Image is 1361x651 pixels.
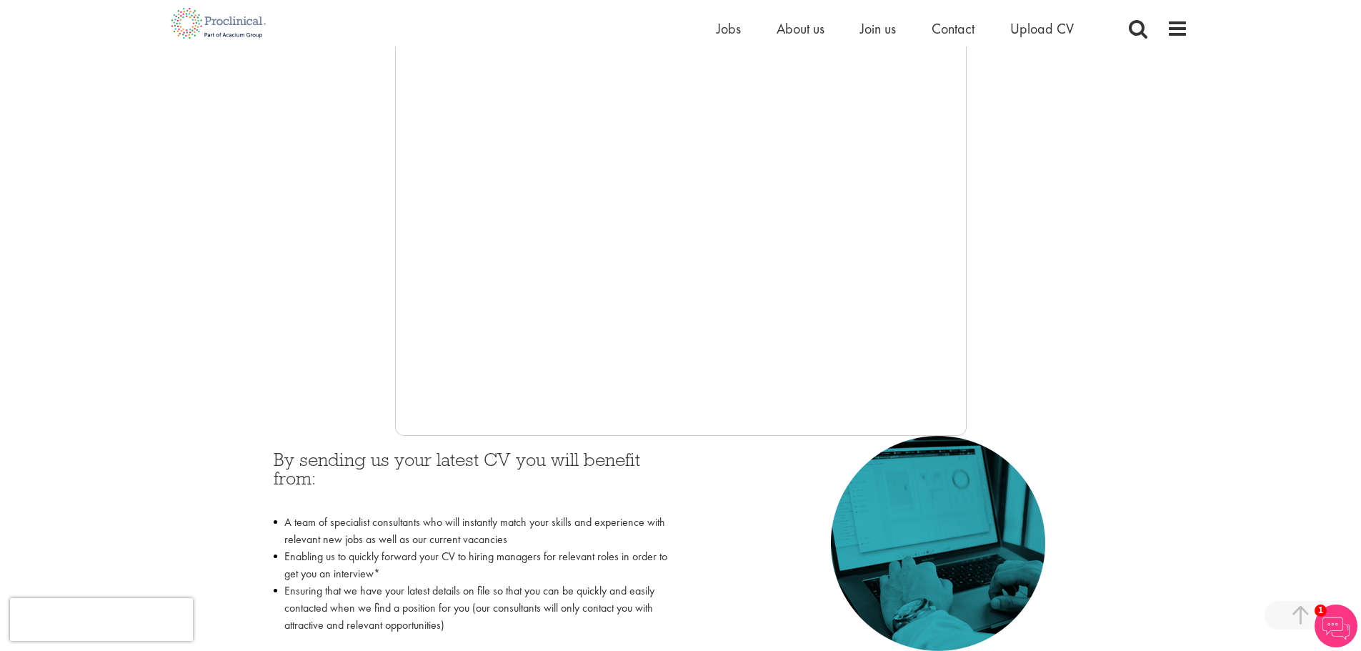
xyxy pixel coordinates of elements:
span: 1 [1315,605,1327,617]
iframe: reCAPTCHA [10,598,193,641]
a: About us [777,19,824,38]
h3: By sending us your latest CV you will benefit from: [274,450,670,507]
li: A team of specialist consultants who will instantly match your skills and experience with relevan... [274,514,670,548]
a: Upload CV [1010,19,1074,38]
li: Enabling us to quickly forward your CV to hiring managers for relevant roles in order to get you ... [274,548,670,582]
a: Jobs [717,19,741,38]
li: Ensuring that we have your latest details on file so that you can be quickly and easily contacted... [274,582,670,651]
a: Contact [932,19,974,38]
a: Join us [860,19,896,38]
img: Chatbot [1315,605,1357,647]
